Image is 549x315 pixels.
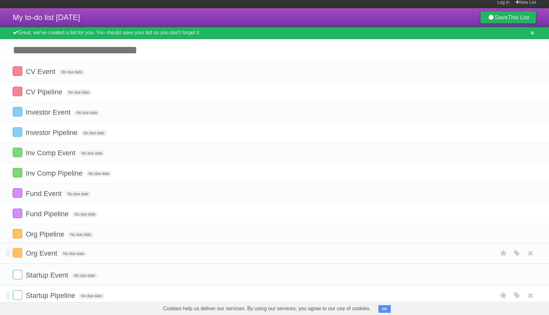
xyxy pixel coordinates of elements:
[81,130,107,136] span: No due date
[26,88,64,96] span: CV Pipeline
[13,87,22,96] label: Done
[86,171,112,177] span: No due date
[26,129,79,137] span: Investor Pipeline
[26,271,70,279] span: Startup Event
[61,251,86,257] span: No due date
[26,169,84,177] span: Inv Comp Pipeline
[79,293,105,299] span: No due date
[13,229,22,238] label: Done
[378,305,391,313] button: OK
[59,69,85,75] span: No due date
[13,290,22,300] label: Done
[68,232,93,238] span: No due date
[26,249,59,257] span: Org Event
[480,11,536,24] a: SaveThis List
[13,13,80,22] span: My to-do list [DATE]
[26,292,77,299] span: Startup Pipeline
[13,188,22,198] label: Done
[65,191,91,197] span: No due date
[26,68,57,76] span: CV Event
[13,209,22,218] label: Done
[66,90,91,95] span: No due date
[79,151,105,156] span: No due date
[13,66,22,76] label: Done
[13,127,22,137] label: Done
[26,149,77,157] span: Inv Comp Event
[508,14,529,21] b: This List
[26,108,72,116] span: Investor Event
[13,107,22,117] label: Done
[13,248,22,258] label: Done
[26,230,66,238] span: Org Pipeline
[13,168,22,178] label: Done
[26,210,70,218] span: Fund Pipeline
[498,248,510,258] label: Star task
[72,273,98,278] span: No due date
[26,190,63,198] span: Fund Event
[74,110,100,116] span: No due date
[498,290,510,301] label: Star task
[72,211,98,217] span: No due date
[157,302,377,315] span: Cookies help us deliver our services. By using our services, you agree to our use of cookies.
[13,148,22,157] label: Done
[13,270,22,279] label: Done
